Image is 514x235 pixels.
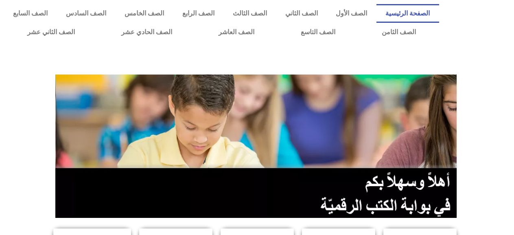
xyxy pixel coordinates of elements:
[57,4,116,23] a: الصف السادس
[223,4,276,23] a: الصف الثالث
[4,4,57,23] a: الصف السابع
[359,23,439,42] a: الصف الثامن
[116,4,173,23] a: الصف الخامس
[276,4,327,23] a: الصف الثاني
[327,4,376,23] a: الصف الأول
[98,23,195,42] a: الصف الحادي عشر
[173,4,224,23] a: الصف الرابع
[4,23,98,42] a: الصف الثاني عشر
[195,23,278,42] a: الصف العاشر
[376,4,439,23] a: الصفحة الرئيسية
[278,23,359,42] a: الصف التاسع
